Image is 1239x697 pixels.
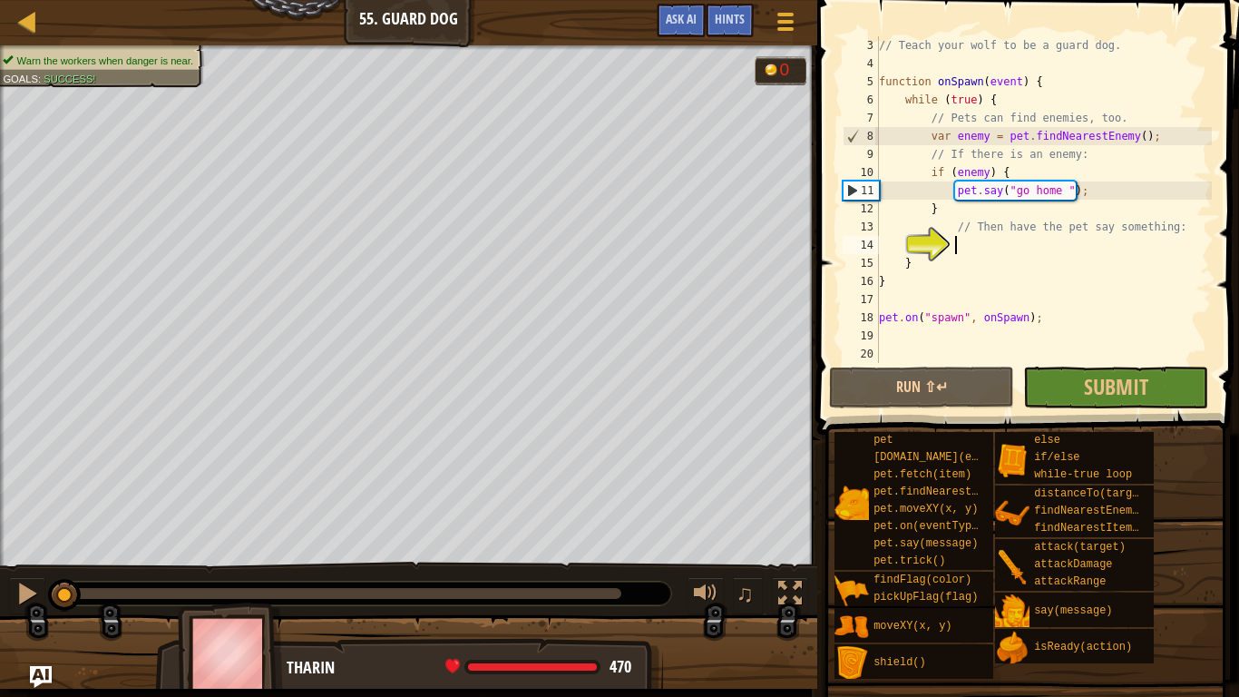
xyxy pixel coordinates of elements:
[1034,505,1152,517] span: findNearestEnemy()
[1034,575,1106,588] span: attackRange
[1034,541,1126,554] span: attack(target)
[1034,558,1112,571] span: attackDamage
[3,54,193,68] li: Warn the workers when danger is near.
[666,10,697,27] span: Ask AI
[844,127,879,145] div: 8
[737,580,755,607] span: ♫
[17,54,193,66] span: Warn the workers when danger is near.
[1034,641,1132,653] span: isReady(action)
[755,56,806,85] div: Team 'humans' has 0 gold.
[772,577,808,614] button: Toggle fullscreen
[657,4,706,37] button: Ask AI
[38,73,44,84] span: :
[995,550,1029,584] img: portrait.png
[873,468,971,481] span: pet.fetch(item)
[873,434,893,447] span: pet
[843,254,879,272] div: 15
[873,656,926,669] span: shield()
[843,345,879,363] div: 20
[1034,451,1079,464] span: if/else
[873,574,971,586] span: findFlag(color)
[995,594,1029,629] img: portrait.png
[843,36,879,54] div: 3
[1034,434,1060,447] span: else
[843,236,879,254] div: 14
[1084,372,1148,401] span: Submit
[843,91,879,109] div: 6
[843,109,879,127] div: 7
[873,486,1049,498] span: pet.findNearestByType(type)
[1034,604,1112,617] span: say(message)
[30,666,52,688] button: Ask AI
[9,577,45,614] button: Ctrl + P: Pause
[843,309,879,327] div: 18
[834,610,869,644] img: portrait.png
[843,200,879,218] div: 12
[287,656,645,680] div: Tharin
[1034,487,1152,500] span: distanceTo(target)
[843,290,879,309] div: 17
[1023,367,1208,408] button: Submit
[873,620,951,633] span: moveXY(x, y)
[3,73,38,84] span: Goals
[834,646,869,681] img: portrait.png
[843,218,879,236] div: 13
[445,659,631,675] div: health: 470 / 470
[995,631,1029,665] img: portrait.png
[763,4,808,46] button: Show game menu
[780,61,798,78] div: 0
[44,73,95,84] span: Success!
[844,182,879,200] div: 11
[873,555,945,567] span: pet.trick()
[834,486,869,520] img: portrait.png
[843,327,879,345] div: 19
[843,54,879,73] div: 4
[995,496,1029,531] img: portrait.png
[873,520,1043,533] span: pet.on(eventType, handler)
[733,577,764,614] button: ♫
[873,503,978,515] span: pet.moveXY(x, y)
[843,145,879,163] div: 9
[873,537,978,550] span: pet.say(message)
[843,73,879,91] div: 5
[873,451,1004,464] span: [DOMAIN_NAME](enemy)
[843,272,879,290] div: 16
[715,10,745,27] span: Hints
[829,367,1014,408] button: Run ⇧↵
[834,574,869,608] img: portrait.png
[995,443,1029,477] img: portrait.png
[1034,522,1145,535] span: findNearestItem()
[610,655,631,678] span: 470
[1034,468,1132,481] span: while-true loop
[688,577,724,614] button: Adjust volume
[843,163,879,182] div: 10
[873,591,978,604] span: pickUpFlag(flag)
